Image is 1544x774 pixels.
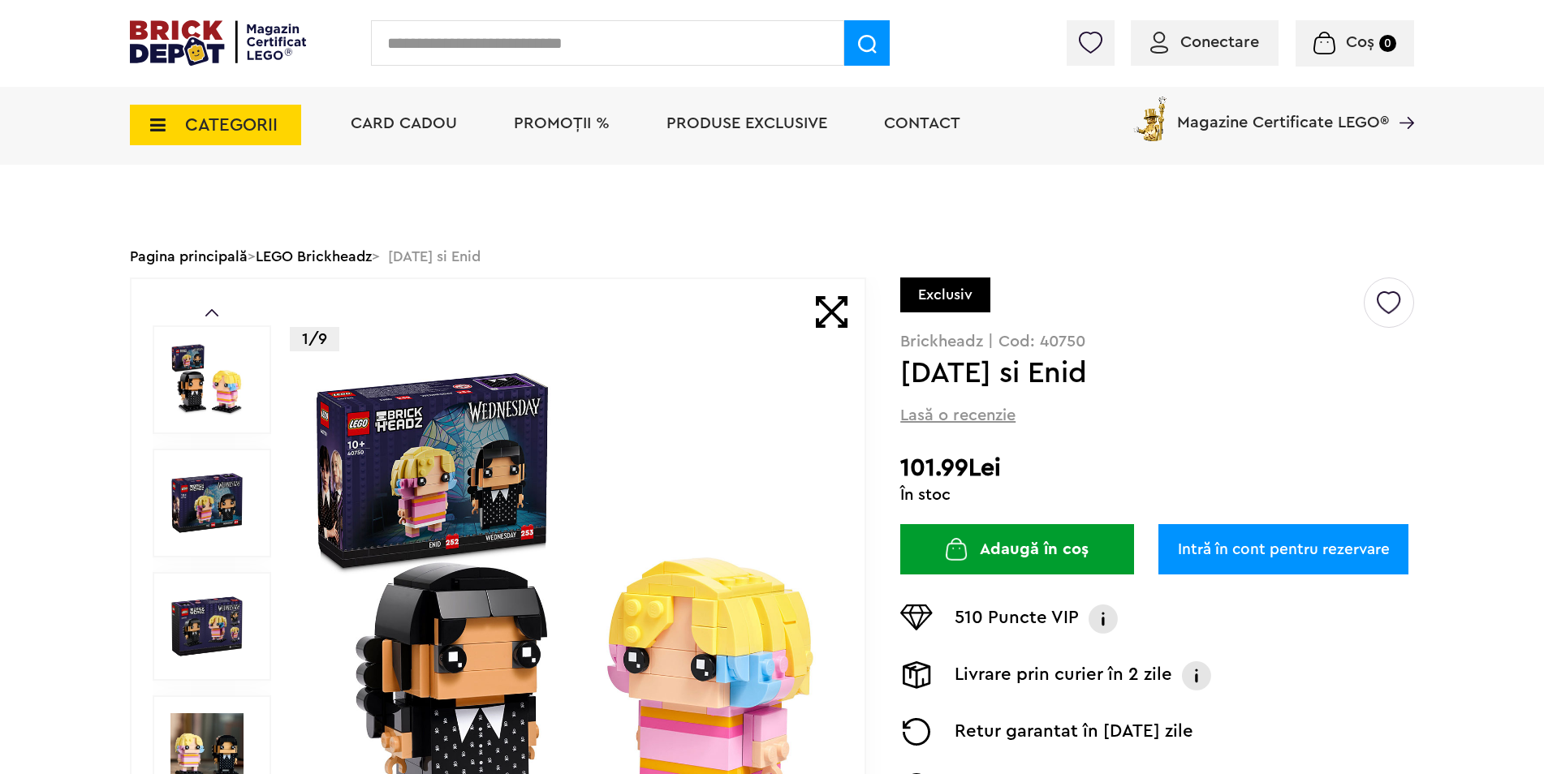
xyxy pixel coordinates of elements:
a: Conectare [1150,34,1259,50]
div: > > [DATE] si Enid [130,235,1414,277]
img: Wednesday si Enid [170,343,244,416]
img: Puncte VIP [900,604,933,630]
span: Conectare [1180,34,1259,50]
a: Prev [205,309,218,316]
img: Wednesday si Enid [170,467,244,540]
h1: [DATE] si Enid [900,359,1361,388]
span: Magazine Certificate LEGO® [1177,93,1389,131]
h2: 101.99Lei [900,454,1414,483]
span: CATEGORII [185,116,278,134]
img: Wednesday si Enid LEGO 40750 [170,590,244,663]
img: Returnare [900,718,933,746]
div: În stoc [900,487,1414,503]
span: Lasă o recenzie [900,404,1016,427]
img: Livrare [900,661,933,689]
small: 0 [1379,35,1396,52]
p: Livrare prin curier în 2 zile [955,661,1172,690]
p: 1/9 [290,327,339,351]
p: Retur garantat în [DATE] zile [955,718,1193,746]
div: Exclusiv [900,277,990,312]
a: PROMOȚII % [514,115,610,131]
span: Coș [1346,34,1374,50]
a: Intră în cont pentru rezervare [1158,524,1408,574]
button: Adaugă în coș [900,524,1134,574]
a: Magazine Certificate LEGO® [1389,93,1414,110]
img: Info livrare prin curier [1180,661,1213,690]
a: Contact [884,115,960,131]
img: Info VIP [1087,604,1119,634]
a: Card Cadou [351,115,457,131]
a: Produse exclusive [666,115,827,131]
a: LEGO Brickheadz [256,249,372,264]
a: Pagina principală [130,249,248,264]
p: Brickheadz | Cod: 40750 [900,333,1414,350]
p: 510 Puncte VIP [955,604,1079,634]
